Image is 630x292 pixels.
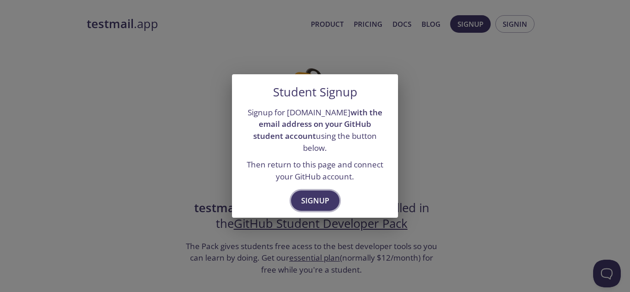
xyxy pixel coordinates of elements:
p: Then return to this page and connect your GitHub account. [243,159,387,182]
button: Signup [291,191,339,211]
span: Signup [301,194,329,207]
h5: Student Signup [273,85,357,99]
strong: with the email address on your GitHub student account [253,107,382,141]
p: Signup for [DOMAIN_NAME] using the button below. [243,107,387,154]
